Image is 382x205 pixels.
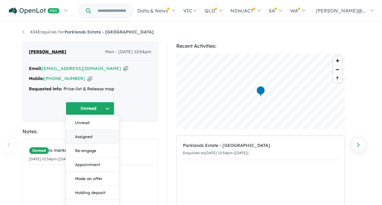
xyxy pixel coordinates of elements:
div: Parklands Estate - [GEOGRAPHIC_DATA] [183,142,338,149]
img: Openlot PRO Logo White [9,7,60,15]
button: Zoom in [333,56,342,65]
a: [PHONE_NUMBER] [44,76,85,81]
button: Appointment [66,158,119,172]
a: [EMAIL_ADDRESS][DOMAIN_NAME] [42,66,121,71]
button: Assigned [66,130,119,144]
div: Map marker [256,86,265,97]
strong: Requested info: [29,86,62,92]
button: Made an offer [66,172,119,186]
nav: breadcrumb [22,29,360,36]
strong: Mobile: [29,76,44,81]
div: Price-list & Release map [29,85,151,93]
span: [PERSON_NAME]@... [316,8,366,14]
a: Parklands Estate - [GEOGRAPHIC_DATA]Enquiried on[DATE] 12:54pm ([DATE]) [183,139,338,160]
button: Unread [66,116,119,130]
span: Unread [29,147,49,154]
small: [DATE] 12:54pm ([DATE]) [29,157,72,161]
div: Recent Activities: [176,42,345,50]
div: is marked. [29,147,156,154]
button: Re-engage [66,144,119,158]
span: [PERSON_NAME] [29,48,66,56]
small: Enquiried on [DATE] 12:54pm ([DATE]) [183,151,248,155]
button: Holding deposit [66,186,119,200]
button: Copy [123,65,128,72]
canvas: Map [176,53,345,129]
div: Notes: [22,127,158,136]
strong: Parklands Estate - [GEOGRAPHIC_DATA] [64,29,154,35]
strong: Email: [29,66,42,71]
button: Copy [88,75,92,82]
span: Mon - [DATE] 12:54pm [105,48,151,56]
a: 434Enquiries forParklands Estate - [GEOGRAPHIC_DATA] [22,29,154,35]
button: Unread [66,102,114,115]
input: Try estate name, suburb, builder or developer [92,4,131,17]
button: Zoom out [333,65,342,74]
button: Reset bearing to north [333,74,342,83]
